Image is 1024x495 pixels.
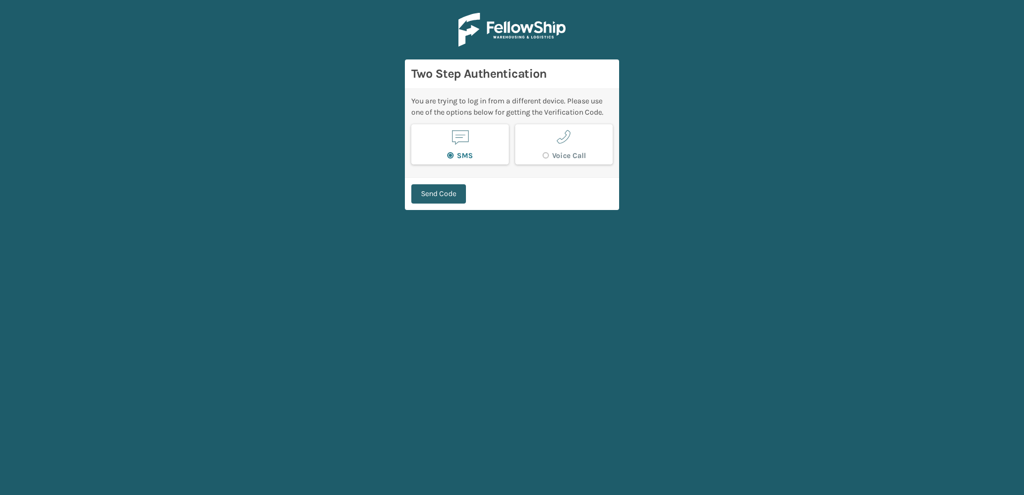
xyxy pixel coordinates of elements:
[447,151,473,160] label: SMS
[411,66,613,82] h3: Two Step Authentication
[543,151,586,160] label: Voice Call
[411,95,613,118] div: You are trying to log in from a different device. Please use one of the options below for getting...
[411,184,466,204] button: Send Code
[458,13,566,47] img: Logo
